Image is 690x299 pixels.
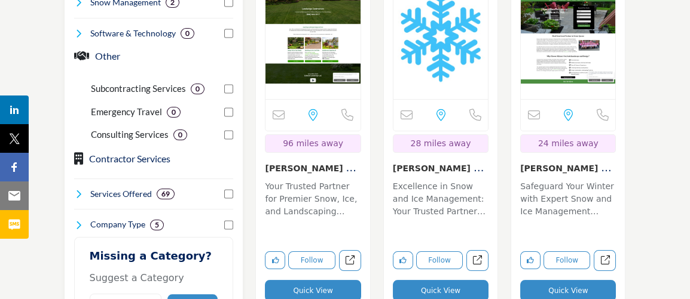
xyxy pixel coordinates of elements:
b: 5 [155,221,159,229]
div: 5 Results For Company Type [150,220,164,230]
h3: Moniz Landscape LLC. [393,162,489,174]
span: Suggest a Category [90,272,184,283]
b: 0 [172,108,176,116]
input: Select Consulting Services checkbox [224,130,234,140]
a: Open kelman-landscape-llc in new tab [339,250,361,271]
div: 0 Results For Software & Technology [181,28,194,39]
button: Like listing [520,251,541,269]
h4: Company Type: A Company Type refers to the legal structure of a business, such as sole proprietor... [90,218,145,230]
span: 96 miles away [283,138,343,148]
input: Select Services Offered checkbox [224,189,234,199]
button: Follow [544,251,590,269]
a: Your Trusted Partner for Premier Snow, Ice, and Landscaping Solutions Specializing in Snow and Ic... [265,177,361,220]
b: 0 [178,131,182,139]
span: 24 miles away [538,138,599,148]
button: Contractor Services [89,152,170,166]
p: Your Trusted Partner for Premier Snow, Ice, and Landscaping Solutions Specializing in Snow and Ic... [265,180,361,220]
input: Select Subcontracting Services checkbox [224,84,234,94]
div: 0 Results For Emergency Travel [167,107,181,118]
a: Open skinner-overlook-landscape-design in new tab [594,250,616,271]
h2: Missing a Category? [90,249,218,271]
h4: Services Offered: Services Offered refers to the specific products, assistance, or expertise a bu... [90,188,152,200]
input: Select Emergency Travel checkbox [224,107,234,117]
a: Open moniz-landscape-llc in new tab [466,250,489,271]
button: Follow [288,251,335,269]
button: Follow [416,251,463,269]
button: Like listing [265,251,285,269]
b: 69 [161,190,170,198]
b: 0 [185,29,190,38]
p: Safeguard Your Winter with Expert Snow and Ice Management Solutions! With over 45 years of expert... [520,180,616,220]
div: 69 Results For Services Offered [157,189,175,199]
h4: Software & Technology: Software & Technology encompasses the development, implementation, and use... [90,27,176,39]
h3: Kelman Landscape, LLC [265,162,361,174]
h3: Skinner Overlook Landscape & Design [520,162,616,174]
span: 28 miles away [411,138,471,148]
p: Consulting Services: Consulting Services [91,128,169,141]
a: Excellence in Snow and Ice Management: Your Trusted Partner for a Safe Winter Season Specializing... [393,177,489,220]
input: Select Software & Technology checkbox [224,29,234,38]
div: 0 Results For Subcontracting Services [191,84,204,94]
p: Excellence in Snow and Ice Management: Your Trusted Partner for a Safe Winter Season Specializing... [393,180,489,220]
b: 0 [196,85,200,93]
a: Safeguard Your Winter with Expert Snow and Ice Management Solutions! With over 45 years of expert... [520,177,616,220]
div: 0 Results For Consulting Services [173,130,187,140]
input: Select Company Type checkbox [224,220,234,230]
p: Subcontracting Services: Subcontracting Services [91,82,186,95]
button: Like listing [393,251,413,269]
button: Other [95,49,120,63]
p: Emergency Travel: Emergency Travel [91,105,162,119]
